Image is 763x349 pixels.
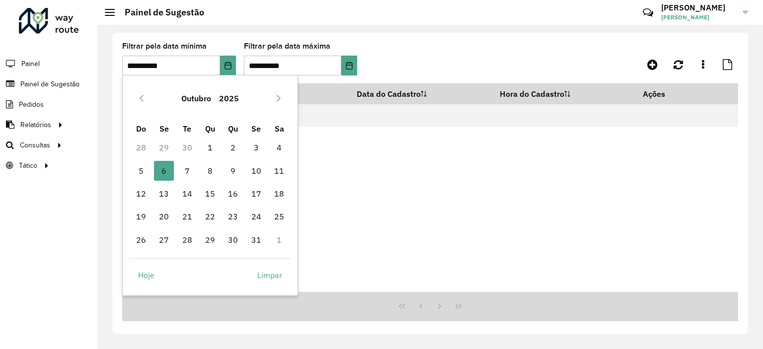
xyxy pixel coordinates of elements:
span: Se [251,124,261,134]
th: Data do Cadastro [350,83,493,104]
td: 11 [268,159,291,182]
td: 13 [153,182,175,205]
a: Contato Rápido [637,2,659,23]
span: 15 [200,184,220,204]
span: Relatórios [20,120,51,130]
span: Qu [228,124,238,134]
button: Choose Date [341,56,357,75]
td: 3 [245,136,268,159]
td: 30 [222,228,244,251]
span: Sa [275,124,284,134]
td: 30 [175,136,198,159]
span: 8 [200,161,220,181]
span: 30 [223,230,243,250]
td: 18 [268,182,291,205]
span: 11 [269,161,289,181]
td: 22 [199,205,222,228]
span: Do [136,124,146,134]
span: 22 [200,207,220,226]
td: 25 [268,205,291,228]
span: 13 [154,184,174,204]
label: Filtrar pela data mínima [122,40,207,52]
span: 25 [269,207,289,226]
span: 28 [177,230,197,250]
span: 6 [154,161,174,181]
button: Previous Month [134,90,150,106]
td: 29 [199,228,222,251]
td: 9 [222,159,244,182]
span: Hoje [138,269,154,281]
span: 4 [269,138,289,157]
td: 16 [222,182,244,205]
span: 23 [223,207,243,226]
span: Se [159,124,169,134]
td: 10 [245,159,268,182]
td: 1 [199,136,222,159]
button: Limpar [249,265,291,285]
span: Painel [21,59,40,69]
td: 15 [199,182,222,205]
span: 18 [269,184,289,204]
span: Qu [205,124,215,134]
td: 5 [130,159,153,182]
h2: Painel de Sugestão [115,7,204,18]
td: 24 [245,205,268,228]
h3: [PERSON_NAME] [661,3,736,12]
th: Hora do Cadastro [493,83,636,104]
td: 19 [130,205,153,228]
td: Nenhum registro encontrado [122,104,738,127]
button: Next Month [271,90,287,106]
span: 9 [223,161,243,181]
td: 7 [175,159,198,182]
span: 19 [131,207,151,226]
td: 17 [245,182,268,205]
button: Hoje [130,265,163,285]
span: 27 [154,230,174,250]
span: 20 [154,207,174,226]
span: Painel de Sugestão [20,79,79,89]
label: Filtrar pela data máxima [244,40,330,52]
td: 1 [268,228,291,251]
span: Te [183,124,191,134]
span: 21 [177,207,197,226]
span: Consultas [20,140,50,150]
span: 31 [246,230,266,250]
td: 20 [153,205,175,228]
span: 24 [246,207,266,226]
td: 31 [245,228,268,251]
span: 26 [131,230,151,250]
span: 1 [200,138,220,157]
td: 2 [222,136,244,159]
span: 10 [246,161,266,181]
span: 14 [177,184,197,204]
span: 12 [131,184,151,204]
button: Choose Year [215,86,243,110]
td: 14 [175,182,198,205]
span: 5 [131,161,151,181]
span: Limpar [257,269,282,281]
span: [PERSON_NAME] [661,13,736,22]
span: 7 [177,161,197,181]
td: 23 [222,205,244,228]
td: 8 [199,159,222,182]
td: 26 [130,228,153,251]
td: 12 [130,182,153,205]
span: 3 [246,138,266,157]
td: 6 [153,159,175,182]
td: 29 [153,136,175,159]
td: 27 [153,228,175,251]
span: Pedidos [19,99,44,110]
td: 28 [130,136,153,159]
span: 17 [246,184,266,204]
span: Tático [19,160,37,171]
button: Choose Date [220,56,236,75]
td: 21 [175,205,198,228]
td: 4 [268,136,291,159]
td: 28 [175,228,198,251]
span: 16 [223,184,243,204]
button: Choose Month [177,86,215,110]
span: 29 [200,230,220,250]
th: Ações [636,83,696,104]
div: Choose Date [122,75,298,295]
span: 2 [223,138,243,157]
